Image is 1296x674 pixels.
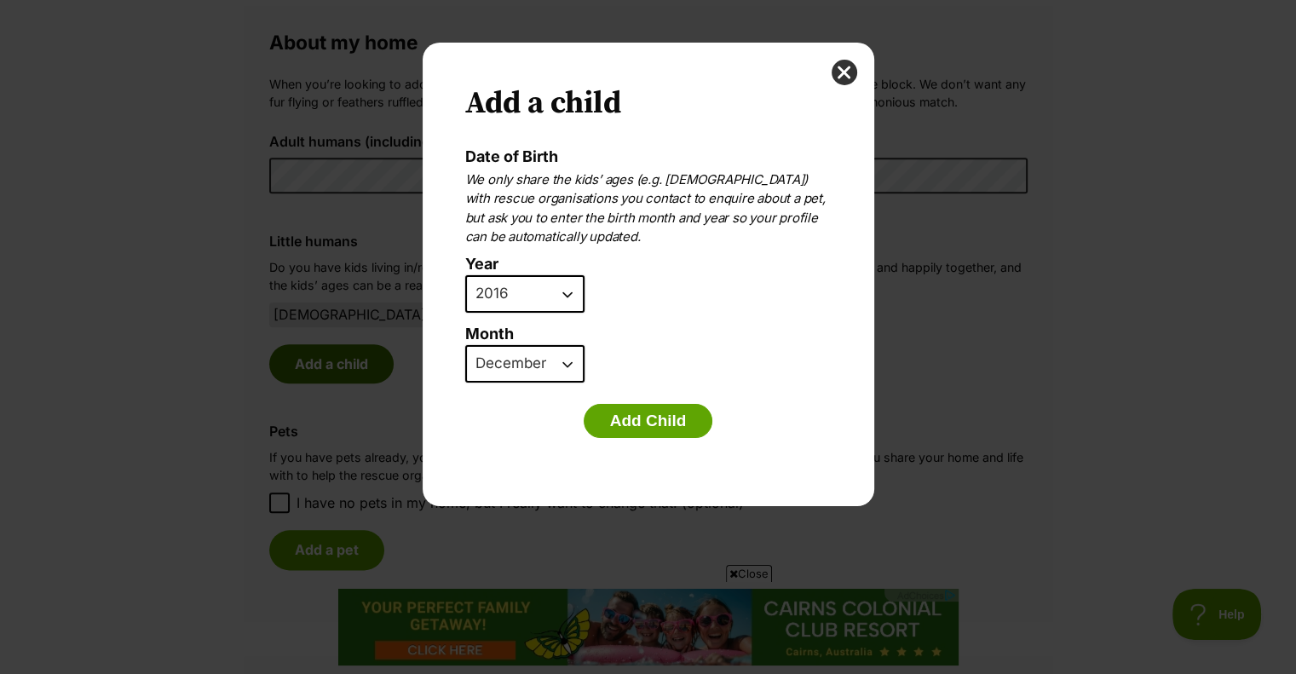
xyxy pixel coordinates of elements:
button: close [832,60,857,85]
h2: Add a child [465,85,832,123]
p: We only share the kids’ ages (e.g. [DEMOGRAPHIC_DATA]) with rescue organisations you contact to e... [465,170,832,247]
label: Date of Birth [465,147,558,165]
label: Month [465,325,832,343]
button: Add Child [584,404,713,438]
label: Year [465,256,823,274]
